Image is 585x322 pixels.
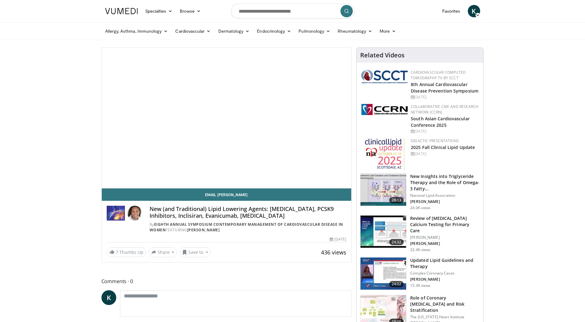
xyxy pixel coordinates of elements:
h4: Related Videos [360,52,405,59]
img: 77f671eb-9394-4acc-bc78-a9f077f94e00.150x105_q85_crop-smart_upscale.jpg [360,258,406,290]
p: [PERSON_NAME] [410,199,480,204]
img: Eighth Annual Symposium Contemporary Management of Cardiovascular Disease in Women [107,206,125,221]
a: Dermatology [215,25,253,37]
a: Favorites [439,5,464,17]
img: 51a70120-4f25-49cc-93a4-67582377e75f.png.150x105_q85_autocrop_double_scale_upscale_version-0.2.png [361,70,408,83]
a: 8th Annual Cardiovascular Disease Prevention Symposium [411,81,478,94]
input: Search topics, interventions [231,4,354,19]
p: The [US_STATE] Heart Institute [410,315,480,320]
span: 436 views [321,249,346,256]
button: Share [149,247,177,257]
a: Eighth Annual Symposium Contemporary Management of Cardiovascular Disease in Women [150,222,343,233]
a: Cardiovascular Computed Tomography TV by SCCT [411,70,466,80]
a: K [101,290,116,305]
span: 24:02 [389,281,404,287]
div: [DATE] [330,237,346,242]
a: 24:02 Updated Lipid Guidelines and Therapy Complex Coronary Cases [PERSON_NAME] 15.3K views [360,257,480,290]
a: Cardiovascular [171,25,214,37]
div: By FEATURING [150,222,346,233]
a: More [376,25,400,37]
h3: New Insights into Triglyceride Therapy and the Role of Omega-3 Fatty… [410,173,480,192]
span: Comments 0 [101,277,352,285]
div: [DATE] [411,94,478,100]
span: 24:32 [389,239,404,245]
p: [PERSON_NAME] [410,241,480,246]
a: 7 Thumbs Up [107,247,146,257]
p: [PERSON_NAME] [410,277,480,282]
video-js: Video Player [102,48,352,188]
img: VuMedi Logo [105,8,138,14]
img: a04ee3ba-8487-4636-b0fb-5e8d268f3737.png.150x105_q85_autocrop_double_scale_upscale_version-0.2.png [361,104,408,115]
img: d65bce67-f81a-47c5-b47d-7b8806b59ca8.jpg.150x105_q85_autocrop_double_scale_upscale_version-0.2.jpg [365,138,405,171]
span: 28:13 [389,197,404,203]
div: Didactic Presentations [411,138,478,144]
img: f4af32e0-a3f3-4dd9-8ed6-e543ca885e6d.150x105_q85_crop-smart_upscale.jpg [360,216,406,248]
h4: New (and Traditional) Lipid Lowering Agents: [MEDICAL_DATA], PCSK9 Inhibitors, Inclisiran, Evanic... [150,206,346,219]
img: 45ea033d-f728-4586-a1ce-38957b05c09e.150x105_q85_crop-smart_upscale.jpg [360,174,406,206]
a: [PERSON_NAME] [187,227,220,233]
span: 7 [116,249,118,255]
p: [PERSON_NAME] [410,235,480,240]
a: Email [PERSON_NAME] [102,188,352,201]
p: National Lipid Association [410,193,480,198]
p: 22.4K views [410,247,431,252]
a: Endocrinology [253,25,295,37]
a: 24:32 Review of [MEDICAL_DATA] Calcium Testing for Primary Care [PERSON_NAME] [PERSON_NAME] 22.4K... [360,215,480,252]
button: Save to [179,247,211,257]
a: Rheumatology [334,25,376,37]
img: Avatar [127,206,142,221]
a: Pulmonology [295,25,334,37]
a: Collaborative CME and Research Network (CCRN) [411,104,478,115]
h3: Updated Lipid Guidelines and Therapy [410,257,480,270]
p: 15.3K views [410,283,431,288]
a: 28:13 New Insights into Triglyceride Therapy and the Role of Omega-3 Fatty… National Lipid Associ... [360,173,480,210]
a: 2025 Fall Clinical Lipid Update [411,144,475,150]
div: [DATE] [411,151,478,157]
h3: Role of Coronary [MEDICAL_DATA] and Risk Stratification [410,295,480,313]
a: South Asian Cardiovascular Conference 2025 [411,116,470,128]
a: Specialties [142,5,176,17]
div: [DATE] [411,129,478,134]
a: Allergy, Asthma, Immunology [101,25,172,37]
p: 24.0K views [410,205,431,210]
p: Complex Coronary Cases [410,271,480,276]
h3: Review of [MEDICAL_DATA] Calcium Testing for Primary Care [410,215,480,234]
a: Browse [176,5,204,17]
a: K [468,5,480,17]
